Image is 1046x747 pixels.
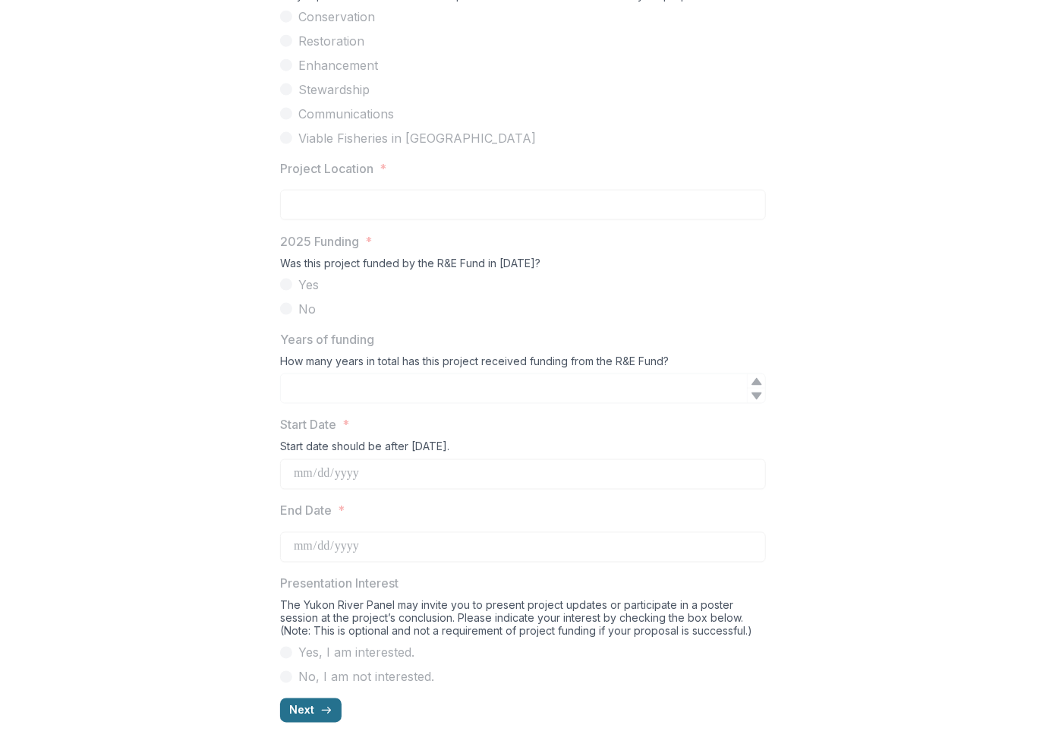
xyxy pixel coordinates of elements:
span: Enhancement [298,56,378,74]
p: Project Location [280,159,373,178]
span: Restoration [298,32,364,50]
span: Communications [298,105,394,123]
p: Presentation Interest [280,575,399,593]
div: The Yukon River Panel may invite you to present project updates or participate in a poster sessio... [280,599,766,644]
button: Next [280,698,342,723]
span: Stewardship [298,80,370,99]
p: 2025 Funding [280,232,359,251]
span: No [298,300,316,318]
div: Was this project funded by the R&E Fund in [DATE]? [280,257,766,276]
p: Years of funding [280,330,374,348]
span: Yes [298,276,319,294]
span: Yes, I am interested. [298,644,414,662]
div: How many years in total has this project received funding from the R&E Fund? [280,355,766,373]
p: End Date [280,502,332,520]
span: Viable Fisheries in [GEOGRAPHIC_DATA] [298,129,536,147]
span: No, I am not interested. [298,668,434,686]
div: Start date should be after [DATE]. [280,440,766,459]
p: Start Date [280,416,336,434]
span: Conservation [298,8,375,26]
